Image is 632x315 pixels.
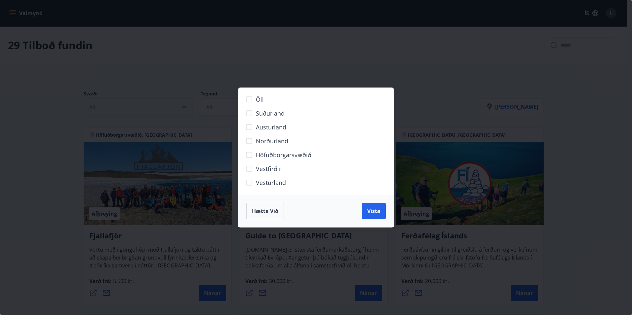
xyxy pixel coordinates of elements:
[252,207,278,215] span: Hætta við
[256,95,264,104] span: Öll
[362,203,386,219] button: Vista
[256,137,288,145] span: Norðurland
[246,203,284,219] button: Hætta við
[367,207,380,215] span: Vista
[256,123,286,131] span: Austurland
[256,178,286,187] span: Vesturland
[256,109,285,118] span: Suðurland
[256,164,281,173] span: Vestfirðir
[256,151,311,159] span: Höfuðborgarsvæðið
